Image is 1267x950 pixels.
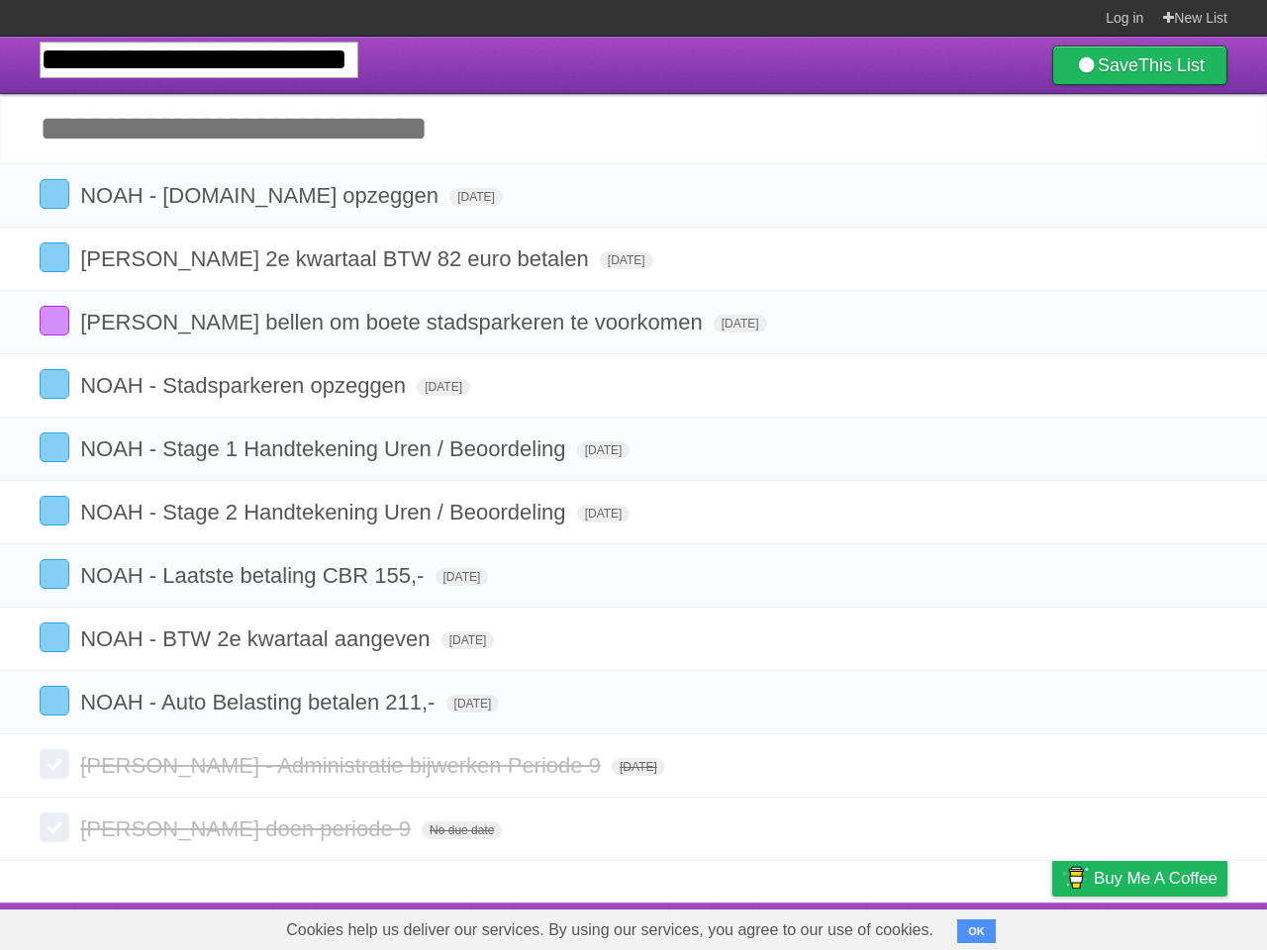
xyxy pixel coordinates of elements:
span: [DATE] [577,441,631,459]
span: [DATE] [600,251,653,269]
label: Done [40,179,69,209]
a: About [789,907,830,945]
a: Developers [854,907,934,945]
span: [DATE] [577,505,631,522]
label: Done [40,432,69,462]
label: Done [40,369,69,399]
label: Done [40,496,69,525]
label: Done [40,749,69,779]
label: Done [40,242,69,272]
span: [DATE] [714,315,767,332]
label: Done [40,686,69,715]
button: OK [957,919,996,943]
span: [DATE] [441,631,495,649]
label: Done [40,812,69,842]
span: [DATE] [417,378,470,396]
a: Suggest a feature [1103,907,1227,945]
span: [DATE] [446,695,500,712]
span: NOAH - Stadsparkeren opzeggen [80,373,411,398]
a: Buy me a coffee [1052,860,1227,897]
span: [PERSON_NAME] 2e kwartaal BTW 82 euro betalen [80,246,594,271]
span: [DATE] [612,758,665,776]
span: NOAH - Stage 2 Handtekening Uren / Beoordeling [80,500,570,524]
span: [PERSON_NAME] doen periode 9 [80,816,416,841]
img: Buy me a coffee [1062,861,1089,895]
span: NOAH - [DOMAIN_NAME] opzeggen [80,183,443,208]
span: [PERSON_NAME] - Administratie bijwerken Periode 9 [80,753,606,778]
span: NOAH - Auto Belasting betalen 211,- [80,690,439,714]
b: This List [1138,55,1205,75]
span: NOAH - BTW 2e kwartaal aangeven [80,626,435,651]
span: Cookies help us deliver our services. By using our services, you agree to our use of cookies. [266,910,953,950]
span: [DATE] [449,188,503,206]
span: Buy me a coffee [1094,861,1218,896]
label: Done [40,306,69,335]
span: [PERSON_NAME] bellen om boete stadsparkeren te voorkomen [80,310,708,334]
label: Done [40,622,69,652]
span: NOAH - Stage 1 Handtekening Uren / Beoordeling [80,436,570,461]
a: Privacy [1026,907,1078,945]
span: No due date [422,821,502,839]
span: [DATE] [436,568,489,586]
a: Terms [959,907,1003,945]
a: SaveThis List [1052,46,1227,85]
label: Done [40,559,69,589]
span: NOAH - Laatste betaling CBR 155,- [80,563,429,588]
